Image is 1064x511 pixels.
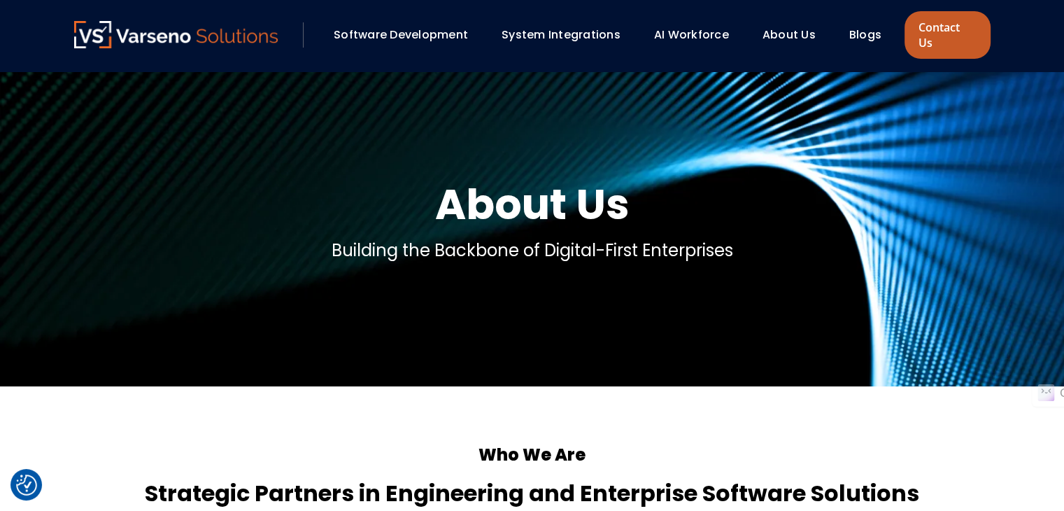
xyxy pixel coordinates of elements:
p: Building the Backbone of Digital-First Enterprises [332,238,733,263]
div: Blogs [842,23,901,47]
h1: About Us [435,176,630,232]
a: Contact Us [905,11,990,59]
div: Software Development [327,23,488,47]
a: Software Development [334,27,468,43]
a: Blogs [849,27,881,43]
a: AI Workforce [654,27,729,43]
a: About Us [762,27,816,43]
h4: Strategic Partners in Engineering and Enterprise Software Solutions [74,477,991,510]
a: Varseno Solutions – Product Engineering & IT Services [74,21,278,49]
h5: Who We Are [74,442,991,468]
div: About Us [756,23,835,47]
a: System Integrations [502,27,620,43]
img: Revisit consent button [16,475,37,496]
button: Cookie Settings [16,475,37,496]
div: AI Workforce [647,23,749,47]
div: System Integrations [495,23,640,47]
img: Varseno Solutions – Product Engineering & IT Services [74,21,278,48]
